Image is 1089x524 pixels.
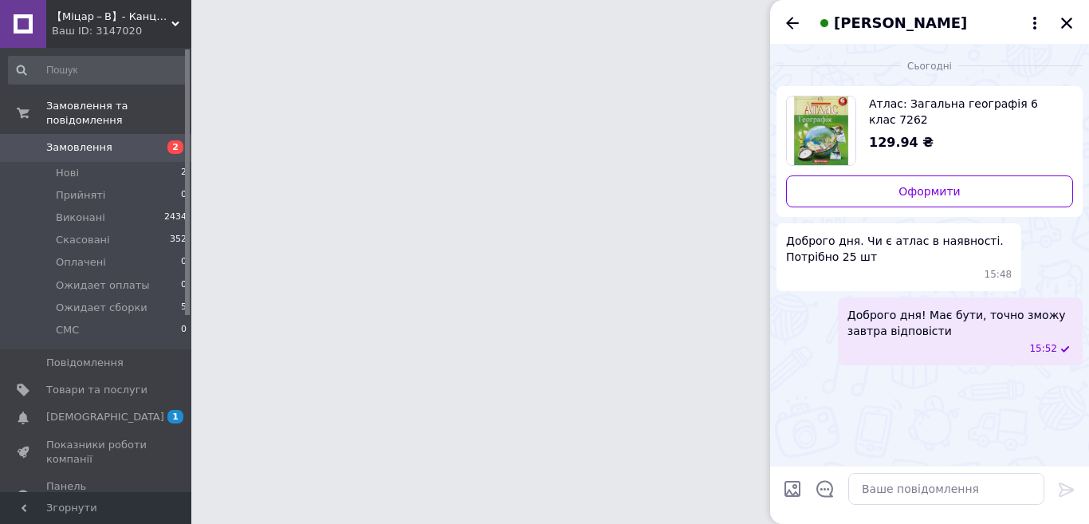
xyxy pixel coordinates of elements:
[167,410,183,424] span: 1
[815,479,835,499] button: Відкрити шаблони відповідей
[847,307,1073,339] span: Доброго дня! Має бути, точно зможу завтра відповісти
[815,13,1044,33] button: [PERSON_NAME]
[164,211,187,225] span: 2434
[901,60,958,73] span: Сьогодні
[46,383,147,397] span: Товари та послуги
[56,323,79,337] span: СМС
[181,166,187,180] span: 2
[46,356,124,370] span: Повідомлення
[985,268,1012,282] span: 15:48 12.09.2025
[56,255,106,270] span: Оплачені
[52,10,171,24] span: 【 Міцар－В】- Канцтовари від виробника
[181,255,187,270] span: 0
[869,96,1060,128] span: Атлас: Загальна географія 6 клас 7262
[56,278,150,293] span: Ожидает оплаты
[167,140,183,154] span: 2
[181,278,187,293] span: 0
[834,13,967,33] span: [PERSON_NAME]
[786,233,1012,265] span: Доброго дня. Чи є атлас в наявності. Потрібно 25 шт
[869,135,934,150] span: 129.94 ₴
[786,175,1073,207] a: Оформити
[1057,14,1076,33] button: Закрити
[46,410,164,424] span: [DEMOGRAPHIC_DATA]
[56,233,110,247] span: Скасовані
[56,211,105,225] span: Виконані
[1029,342,1057,356] span: 15:52 12.09.2025
[181,188,187,203] span: 0
[181,301,187,315] span: 5
[56,188,105,203] span: Прийняті
[787,97,855,165] img: 6807495307_w640_h640_atlas-zagalna-geografiya.jpg
[170,233,187,247] span: 352
[52,24,191,38] div: Ваш ID: 3147020
[181,323,187,337] span: 0
[46,140,112,155] span: Замовлення
[46,99,191,128] span: Замовлення та повідомлення
[8,56,188,85] input: Пошук
[56,301,147,315] span: Ожидает сборки
[783,14,802,33] button: Назад
[46,479,147,508] span: Панель управління
[786,96,1073,166] a: Переглянути товар
[46,438,147,467] span: Показники роботи компанії
[776,57,1083,73] div: 12.09.2025
[56,166,79,180] span: Нові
